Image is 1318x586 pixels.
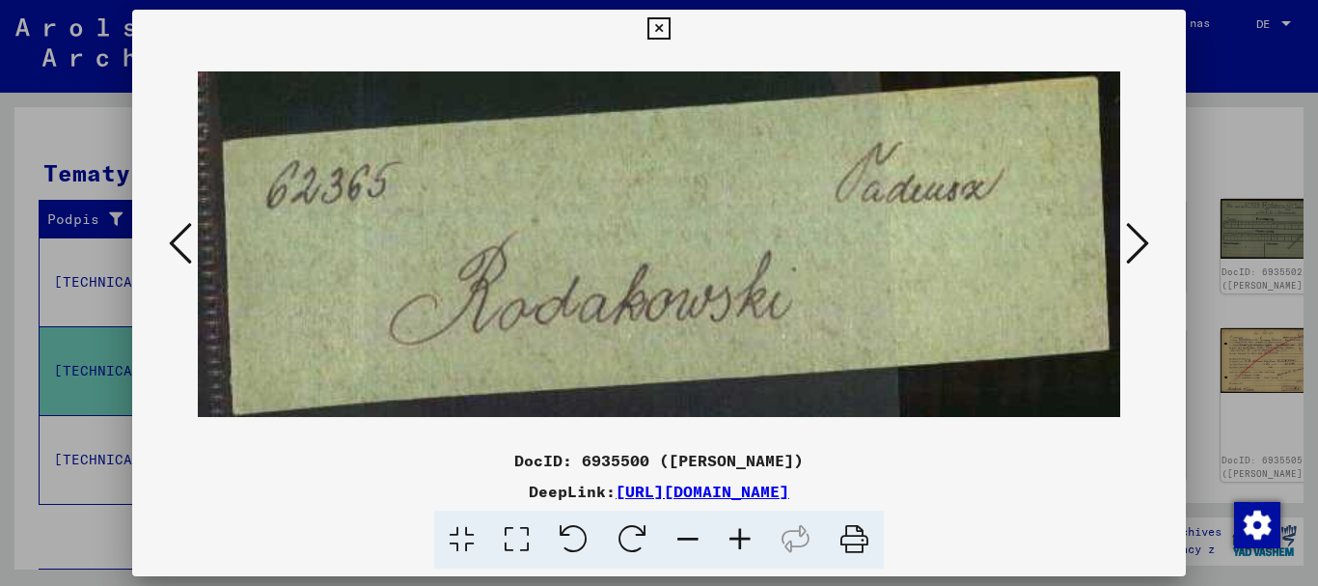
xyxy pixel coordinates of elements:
img: Zmiana zgody [1234,502,1280,548]
font: DocID: 6935500 ([PERSON_NAME]) [514,451,804,470]
a: [URL][DOMAIN_NAME] [616,482,789,501]
img: 001.jpg [198,48,1121,441]
font: DeepLink: [529,482,616,501]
